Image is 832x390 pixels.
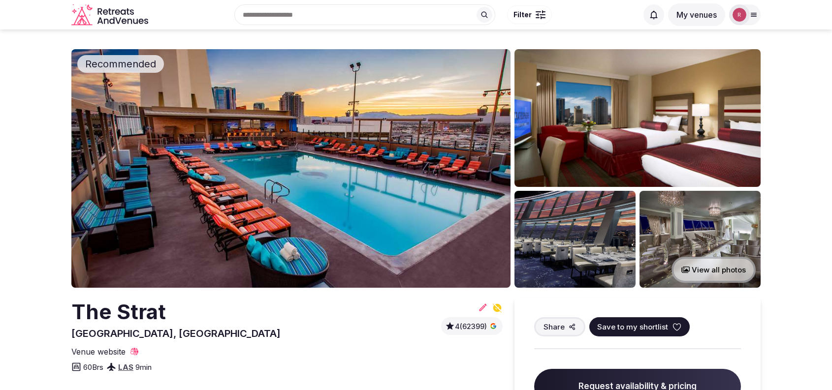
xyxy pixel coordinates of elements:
svg: Retreats and Venues company logo [71,4,150,26]
button: View all photos [672,257,756,283]
a: My venues [668,10,725,20]
span: 9 min [135,362,152,372]
span: [GEOGRAPHIC_DATA], [GEOGRAPHIC_DATA] [71,328,281,339]
img: Venue gallery photo [640,191,761,288]
span: 4 (62399) [455,322,487,331]
a: 4(62399) [445,321,499,331]
button: Filter [507,5,552,24]
img: Venue gallery photo [514,49,761,187]
span: Save to my shortlist [597,322,668,332]
a: LAS [118,362,133,372]
div: Recommended [77,55,164,73]
button: Share [534,317,585,336]
h2: The Strat [71,298,281,327]
span: Filter [513,10,532,20]
span: Recommended [81,57,160,71]
a: Visit the homepage [71,4,150,26]
img: Venue gallery photo [514,191,636,288]
span: 60 Brs [83,362,103,372]
img: Venue cover photo [71,49,511,288]
span: Venue website [71,346,126,357]
button: Save to my shortlist [589,317,690,336]
span: Share [544,322,565,332]
img: robiejavier [733,8,746,22]
a: Venue website [71,346,139,357]
button: My venues [668,3,725,26]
